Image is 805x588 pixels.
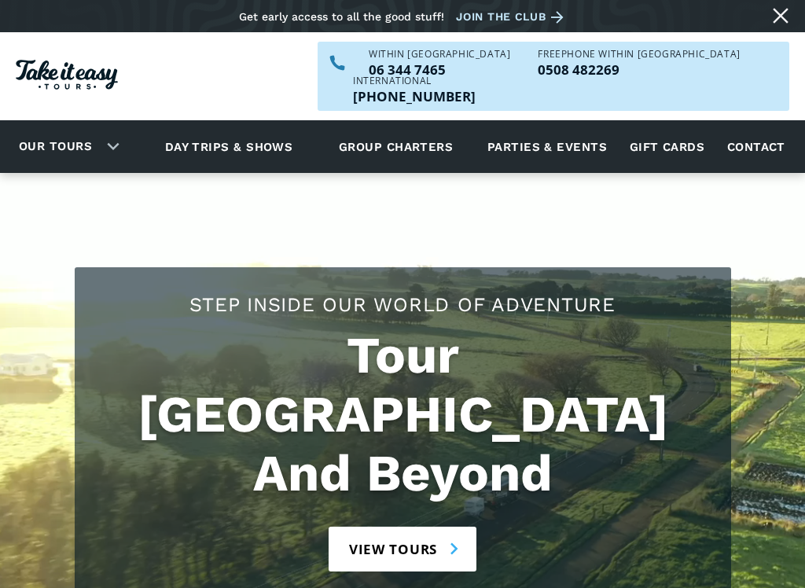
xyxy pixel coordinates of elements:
a: Close message [768,3,793,28]
a: Call us freephone within NZ on 0508482269 [538,63,740,76]
a: Our tours [7,128,104,165]
h2: Step Inside Our World Of Adventure [90,291,715,318]
a: Homepage [16,52,118,101]
div: International [353,76,476,86]
a: Day trips & shows [145,125,313,168]
a: Call us outside of NZ on +6463447465 [353,90,476,103]
div: WITHIN [GEOGRAPHIC_DATA] [369,50,510,59]
div: Freephone WITHIN [GEOGRAPHIC_DATA] [538,50,740,59]
a: Gift cards [622,125,713,168]
a: Call us within NZ on 063447465 [369,63,510,76]
a: Contact [719,125,793,168]
h1: Tour [GEOGRAPHIC_DATA] And Beyond [90,326,715,503]
a: Join the club [456,7,569,27]
p: 06 344 7465 [369,63,510,76]
a: Parties & events [480,125,615,168]
a: View tours [329,527,477,571]
a: Group charters [319,125,472,168]
p: 0508 482269 [538,63,740,76]
p: [PHONE_NUMBER] [353,90,476,103]
div: Get early access to all the good stuff! [239,10,444,23]
img: Take it easy Tours logo [16,60,118,90]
